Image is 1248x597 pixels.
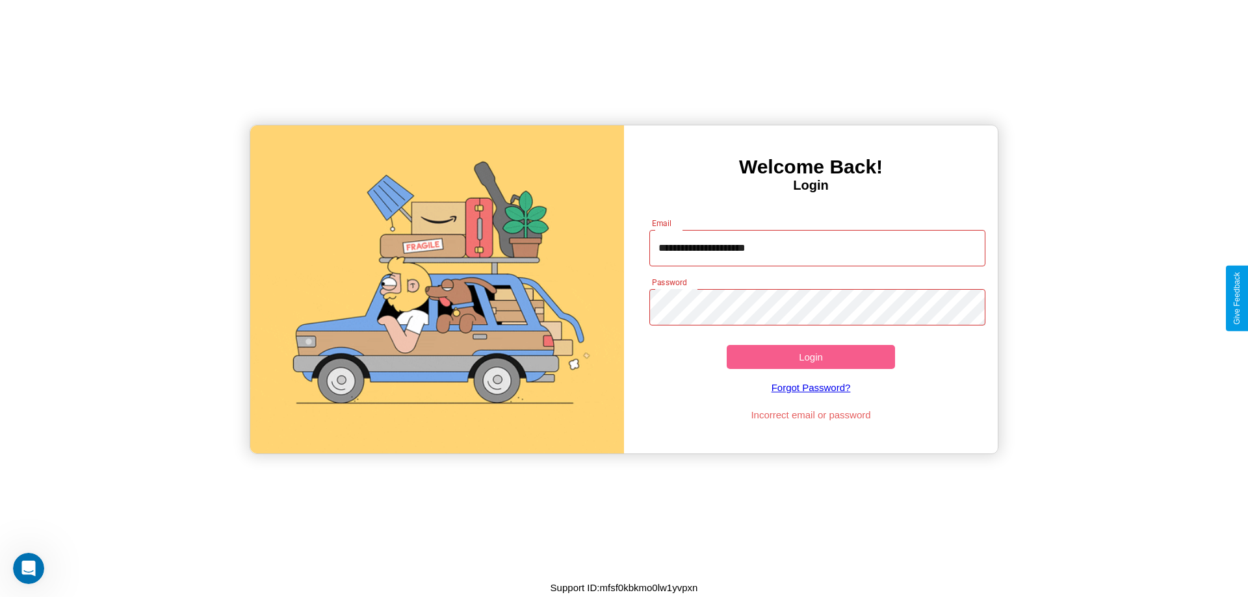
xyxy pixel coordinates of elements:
h4: Login [624,178,998,193]
img: gif [250,125,624,453]
label: Email [652,218,672,229]
p: Incorrect email or password [643,406,980,424]
button: Login [727,345,895,369]
h3: Welcome Back! [624,156,998,178]
p: Support ID: mfsf0kbkmo0lw1yvpxn [551,579,698,596]
a: Forgot Password? [643,369,980,406]
label: Password [652,277,686,288]
iframe: Intercom live chat [13,553,44,584]
div: Give Feedback [1232,272,1241,325]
